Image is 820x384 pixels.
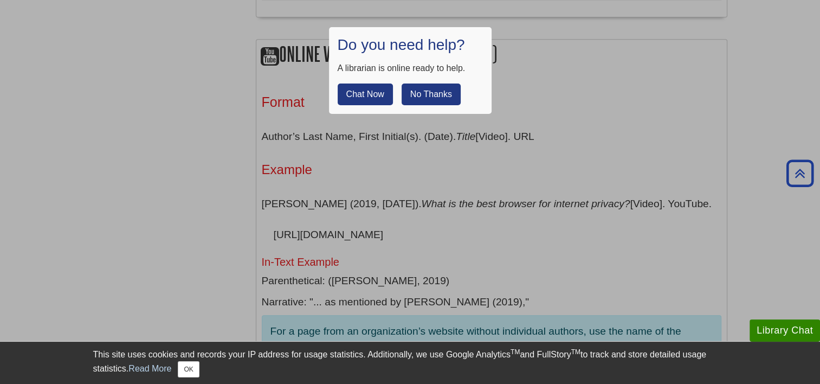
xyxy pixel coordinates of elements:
div: This site uses cookies and records your IP address for usage statistics. Additionally, we use Goo... [93,348,727,377]
div: A librarian is online ready to help. [338,62,483,75]
sup: TM [511,348,520,356]
h1: Do you need help? [338,36,483,54]
a: Read More [128,364,171,373]
button: No Thanks [402,84,461,105]
sup: TM [571,348,580,356]
button: Library Chat [750,319,820,342]
button: Chat Now [338,84,393,105]
button: Close [178,361,199,377]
